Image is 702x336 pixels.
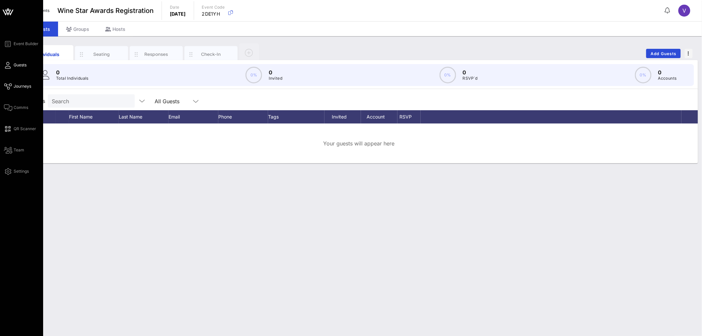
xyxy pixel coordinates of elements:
div: Tags [268,110,324,124]
div: Individuals [32,51,62,58]
p: 0 [269,68,282,76]
a: Settings [4,167,29,175]
p: 0 [658,68,677,76]
div: Check-In [196,51,226,57]
button: Add Guests [646,49,681,58]
div: Email [169,110,218,124]
p: [DATE] [170,11,186,17]
span: Guests [14,62,27,68]
span: QR Scanner [14,126,36,132]
p: RSVP`d [463,75,478,82]
div: RSVP [397,110,421,124]
span: V [683,7,686,14]
div: First Name [69,110,119,124]
span: Add Guests [651,51,677,56]
span: Journeys [14,83,31,89]
span: Comms [14,105,28,111]
p: Date [170,4,186,11]
span: Wine Star Awards Registration [57,6,154,16]
div: Responses [142,51,171,57]
div: Hosts [97,22,133,37]
div: Phone [218,110,268,124]
p: 0 [463,68,478,76]
p: 2DE1YH [202,11,225,17]
div: All Guests [155,98,179,104]
a: QR Scanner [4,125,36,133]
div: Account [361,110,397,124]
div: Invited [324,110,361,124]
span: Event Builder [14,41,38,47]
div: Last Name [119,110,169,124]
p: Accounts [658,75,677,82]
div: Groups [58,22,97,37]
a: Journeys [4,82,31,90]
span: Team [14,147,24,153]
p: Event Code [202,4,225,11]
div: Seating [87,51,116,57]
a: Comms [4,104,28,112]
a: Event Builder [4,40,38,48]
p: Total Individuals [56,75,89,82]
a: Guests [4,61,27,69]
div: V [678,5,690,17]
span: Settings [14,168,29,174]
p: 0 [56,68,89,76]
p: Invited [269,75,282,82]
a: Team [4,146,24,154]
div: All Guests [151,94,204,108]
div: Your guests will appear here [20,124,698,163]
